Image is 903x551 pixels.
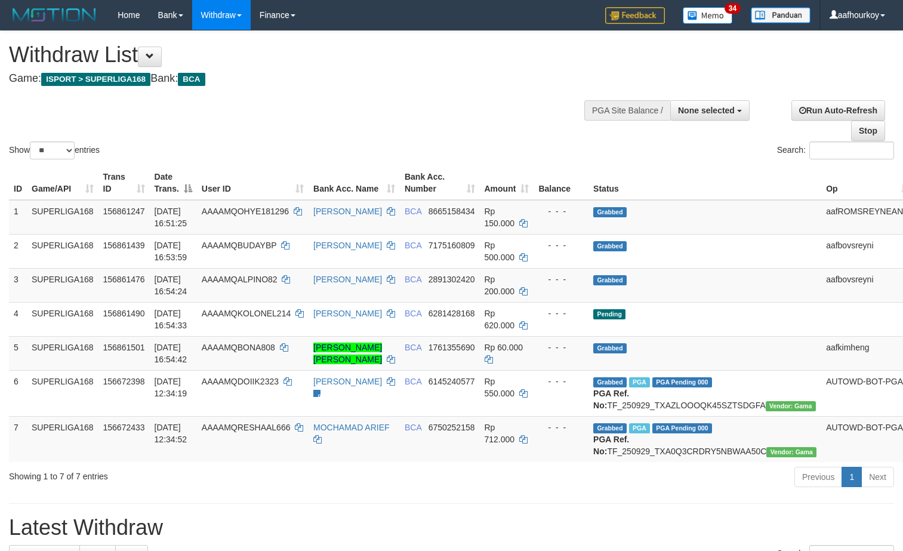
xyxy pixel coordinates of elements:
span: BCA [405,309,421,318]
div: - - - [538,341,584,353]
span: Grabbed [593,241,627,251]
span: AAAAMQBONA808 [202,343,275,352]
span: BCA [405,275,421,284]
a: 1 [842,467,862,487]
th: Trans ID: activate to sort column ascending [98,166,150,200]
span: Copy 6281428168 to clipboard [429,309,475,318]
div: - - - [538,239,584,251]
span: Rp 150.000 [485,207,515,228]
span: AAAAMQBUDAYBP [202,241,277,250]
span: 156861476 [103,275,145,284]
span: [DATE] 16:54:42 [155,343,187,364]
span: Copy 6750252158 to clipboard [429,423,475,432]
label: Search: [777,141,894,159]
td: SUPERLIGA168 [27,416,98,462]
span: [DATE] 16:51:25 [155,207,187,228]
a: [PERSON_NAME] [PERSON_NAME] [313,343,382,364]
span: BCA [405,423,421,432]
td: SUPERLIGA168 [27,200,98,235]
span: AAAAMQOHYE181296 [202,207,289,216]
th: Amount: activate to sort column ascending [480,166,534,200]
span: Copy 6145240577 to clipboard [429,377,475,386]
span: Grabbed [593,423,627,433]
span: PGA Pending [652,377,712,387]
div: - - - [538,205,584,217]
b: PGA Ref. No: [593,435,629,456]
h1: Withdraw List [9,43,590,67]
td: SUPERLIGA168 [27,268,98,302]
span: Pending [593,309,625,319]
td: TF_250929_TXAZLOOOQK45SZTSDGFA [588,370,821,416]
th: Date Trans.: activate to sort column descending [150,166,197,200]
span: Rp 500.000 [485,241,515,262]
div: - - - [538,307,584,319]
span: Marked by aafsoycanthlai [629,423,650,433]
span: BCA [405,241,421,250]
a: [PERSON_NAME] [313,207,382,216]
span: Grabbed [593,343,627,353]
span: 156861439 [103,241,145,250]
span: ISPORT > SUPERLIGA168 [41,73,150,86]
span: 156861501 [103,343,145,352]
select: Showentries [30,141,75,159]
span: BCA [405,377,421,386]
img: Feedback.jpg [605,7,665,24]
td: 4 [9,302,27,336]
th: Bank Acc. Name: activate to sort column ascending [309,166,400,200]
span: Copy 2891302420 to clipboard [429,275,475,284]
div: - - - [538,375,584,387]
th: Game/API: activate to sort column ascending [27,166,98,200]
th: User ID: activate to sort column ascending [197,166,309,200]
span: Grabbed [593,207,627,217]
td: SUPERLIGA168 [27,302,98,336]
th: Balance [534,166,588,200]
span: [DATE] 12:34:19 [155,377,187,398]
td: 7 [9,416,27,462]
span: [DATE] 12:34:52 [155,423,187,444]
div: PGA Site Balance / [584,100,670,121]
a: Stop [851,121,885,141]
span: BCA [178,73,205,86]
span: [DATE] 16:53:59 [155,241,187,262]
span: Vendor URL: https://trx31.1velocity.biz [766,447,816,457]
input: Search: [809,141,894,159]
a: Run Auto-Refresh [791,100,885,121]
span: Grabbed [593,377,627,387]
img: MOTION_logo.png [9,6,100,24]
th: Bank Acc. Number: activate to sort column ascending [400,166,480,200]
a: [PERSON_NAME] [313,377,382,386]
td: SUPERLIGA168 [27,336,98,370]
td: 3 [9,268,27,302]
span: Rp 200.000 [485,275,515,296]
span: Rp 550.000 [485,377,515,398]
td: SUPERLIGA168 [27,234,98,268]
h1: Latest Withdraw [9,516,894,540]
span: 156861490 [103,309,145,318]
span: 34 [725,3,741,14]
label: Show entries [9,141,100,159]
td: 1 [9,200,27,235]
span: Vendor URL: https://trx31.1velocity.biz [766,401,816,411]
th: Status [588,166,821,200]
span: None selected [678,106,735,115]
b: PGA Ref. No: [593,389,629,410]
div: Showing 1 to 7 of 7 entries [9,466,367,482]
td: TF_250929_TXA0Q3CRDRY5NBWAA50C [588,416,821,462]
span: [DATE] 16:54:33 [155,309,187,330]
a: [PERSON_NAME] [313,241,382,250]
img: Button%20Memo.svg [683,7,733,24]
a: Previous [794,467,842,487]
span: Rp 60.000 [485,343,523,352]
button: None selected [670,100,750,121]
h4: Game: Bank: [9,73,590,85]
td: 6 [9,370,27,416]
span: [DATE] 16:54:24 [155,275,187,296]
a: [PERSON_NAME] [313,309,382,318]
span: Copy 1761355690 to clipboard [429,343,475,352]
td: 2 [9,234,27,268]
span: AAAAMQALPINO82 [202,275,278,284]
span: BCA [405,343,421,352]
a: [PERSON_NAME] [313,275,382,284]
div: - - - [538,421,584,433]
a: Next [861,467,894,487]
